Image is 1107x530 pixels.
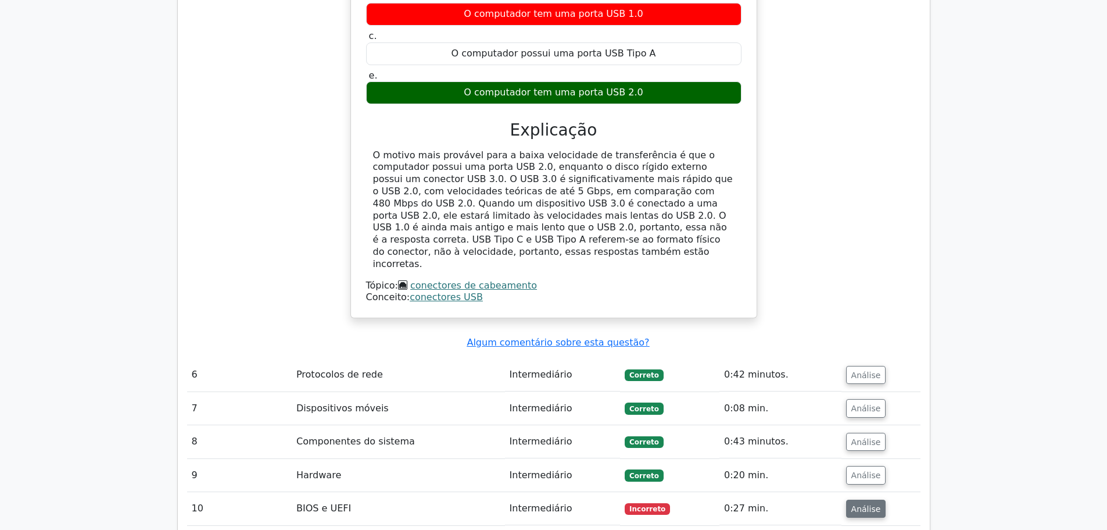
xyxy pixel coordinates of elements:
[629,505,665,513] font: Incorreto
[296,369,383,380] font: Protocolos de rede
[467,337,649,348] a: Algum comentário sobre esta questão?
[846,399,886,418] button: Análise
[192,503,203,514] font: 10
[510,369,572,380] font: Intermediário
[724,369,789,380] font: 0:42 minutos.
[296,469,341,481] font: Hardware
[192,436,198,447] font: 8
[451,48,655,59] font: O computador possui uma porta USB Tipo A
[851,404,881,413] font: Análise
[851,471,881,480] font: Análise
[846,500,886,518] button: Análise
[296,436,415,447] font: Componentes do sistema
[510,503,572,514] font: Intermediário
[192,469,198,481] font: 9
[851,370,881,379] font: Análise
[369,70,378,81] font: e.
[510,436,572,447] font: Intermediário
[510,120,597,140] font: Explicação
[296,503,351,514] font: BIOS e UEFI
[629,438,659,446] font: Correto
[369,30,377,41] font: c.
[510,469,572,481] font: Intermediário
[366,291,410,303] font: Conceito:
[192,403,198,414] font: 7
[629,405,659,413] font: Correto
[410,280,537,291] a: conectores de cabeamento
[629,371,659,379] font: Correto
[510,403,572,414] font: Intermediário
[724,436,789,447] font: 0:43 minutos.
[410,291,483,303] a: conectores USB
[846,466,886,485] button: Análise
[373,150,733,269] font: O motivo mais provável para a baixa velocidade de transferência é que o computador possui uma por...
[724,469,768,481] font: 0:20 min.
[724,403,768,414] font: 0:08 min.
[629,472,659,480] font: Correto
[296,403,389,414] font: Dispositivos móveis
[192,369,198,380] font: 6
[724,503,768,514] font: 0:27 min.
[846,366,886,385] button: Análise
[366,280,398,291] font: Tópico:
[464,8,643,19] font: O computador tem uma porta USB 1.0
[851,504,881,513] font: Análise
[464,87,643,98] font: O computador tem uma porta USB 2.0
[851,437,881,446] font: Análise
[846,433,886,451] button: Análise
